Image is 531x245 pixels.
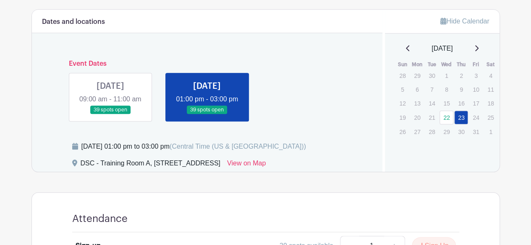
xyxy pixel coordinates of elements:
[227,158,266,172] a: View on Map
[395,125,409,138] p: 26
[484,83,497,96] p: 11
[469,83,483,96] p: 10
[484,111,497,124] p: 25
[454,83,468,96] p: 9
[469,125,483,138] p: 31
[42,18,105,26] h6: Dates and locations
[410,60,424,69] th: Mon
[425,97,439,110] p: 14
[484,97,497,110] p: 18
[484,125,497,138] p: 1
[424,60,439,69] th: Tue
[484,69,497,82] p: 4
[469,69,483,82] p: 3
[395,111,409,124] p: 19
[454,60,468,69] th: Thu
[410,97,424,110] p: 13
[440,18,489,25] a: Hide Calendar
[62,60,353,68] h6: Event Dates
[410,111,424,124] p: 20
[425,69,439,82] p: 30
[81,158,220,172] div: DSC - Training Room A, [STREET_ADDRESS]
[395,60,410,69] th: Sun
[454,97,468,110] p: 16
[395,97,409,110] p: 12
[72,213,128,225] h4: Attendance
[469,111,483,124] p: 24
[483,60,498,69] th: Sat
[439,69,453,82] p: 1
[439,83,453,96] p: 8
[439,125,453,138] p: 29
[468,60,483,69] th: Fri
[425,83,439,96] p: 7
[469,97,483,110] p: 17
[81,142,306,152] div: [DATE] 01:00 pm to 03:00 pm
[432,44,453,54] span: [DATE]
[170,143,306,150] span: (Central Time (US & [GEOGRAPHIC_DATA]))
[425,111,439,124] p: 21
[425,125,439,138] p: 28
[439,97,453,110] p: 15
[439,111,453,124] a: 22
[454,125,468,138] p: 30
[439,60,454,69] th: Wed
[410,83,424,96] p: 6
[410,69,424,82] p: 29
[395,83,409,96] p: 5
[454,69,468,82] p: 2
[395,69,409,82] p: 28
[410,125,424,138] p: 27
[454,111,468,124] a: 23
